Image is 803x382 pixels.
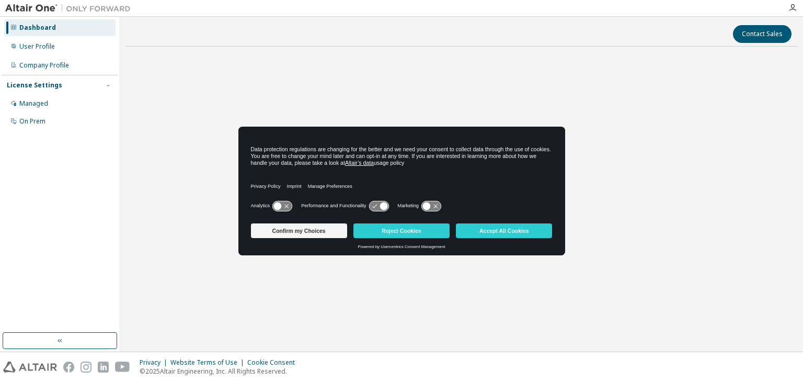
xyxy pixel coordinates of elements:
[81,362,91,373] img: instagram.svg
[98,362,109,373] img: linkedin.svg
[5,3,136,14] img: Altair One
[733,25,791,43] button: Contact Sales
[7,81,62,89] div: License Settings
[247,358,301,367] div: Cookie Consent
[140,358,170,367] div: Privacy
[19,24,56,32] div: Dashboard
[170,358,247,367] div: Website Terms of Use
[115,362,130,373] img: youtube.svg
[140,367,301,376] p: © 2025 Altair Engineering, Inc. All Rights Reserved.
[19,99,48,108] div: Managed
[3,362,57,373] img: altair_logo.svg
[19,117,45,126] div: On Prem
[19,61,69,70] div: Company Profile
[63,362,74,373] img: facebook.svg
[19,42,55,51] div: User Profile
